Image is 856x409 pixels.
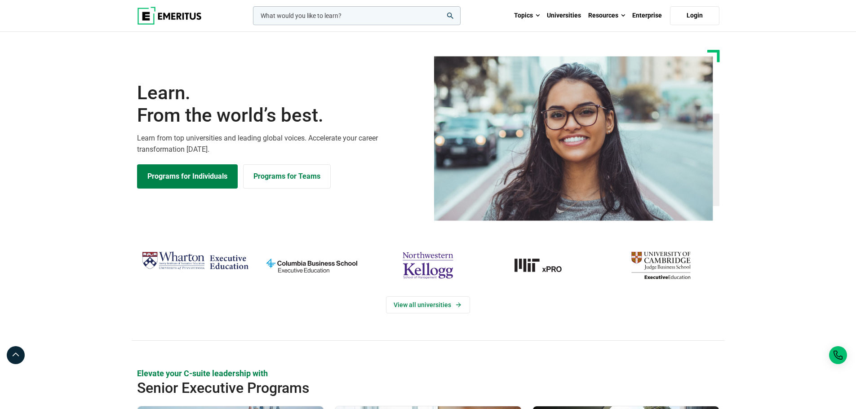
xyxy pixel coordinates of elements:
[142,248,249,274] img: Wharton Executive Education
[137,104,423,127] span: From the world’s best.
[374,248,482,283] img: northwestern-kellogg
[137,82,423,127] h1: Learn.
[243,164,331,189] a: Explore for Business
[137,164,238,189] a: Explore Programs
[607,248,714,283] img: cambridge-judge-business-school
[670,6,719,25] a: Login
[137,368,719,379] p: Elevate your C-suite leadership with
[386,296,470,313] a: View Universities
[253,6,461,25] input: woocommerce-product-search-field-0
[491,248,598,283] img: MIT xPRO
[137,379,661,397] h2: Senior Executive Programs
[434,56,713,221] img: Learn from the world's best
[491,248,598,283] a: MIT-xPRO
[137,132,423,155] p: Learn from top universities and leading global voices. Accelerate your career transformation [DATE].
[258,248,365,283] img: columbia-business-school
